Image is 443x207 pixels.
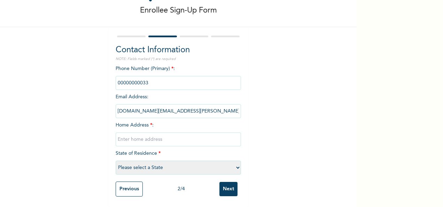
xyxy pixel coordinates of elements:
span: Home Address : [116,123,241,142]
input: Enter email Address [116,104,241,118]
p: NOTE: Fields marked (*) are required [116,56,241,62]
input: Enter Primary Phone Number [116,76,241,90]
p: Enrollee Sign-Up Form [140,5,217,16]
span: Email Address : [116,94,241,114]
input: Previous [116,182,143,197]
input: Enter home address [116,132,241,146]
h2: Contact Information [116,44,241,56]
span: Phone Number (Primary) : [116,66,241,85]
span: State of Residence [116,151,241,170]
div: 2 / 4 [143,185,219,193]
input: Next [219,182,238,196]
